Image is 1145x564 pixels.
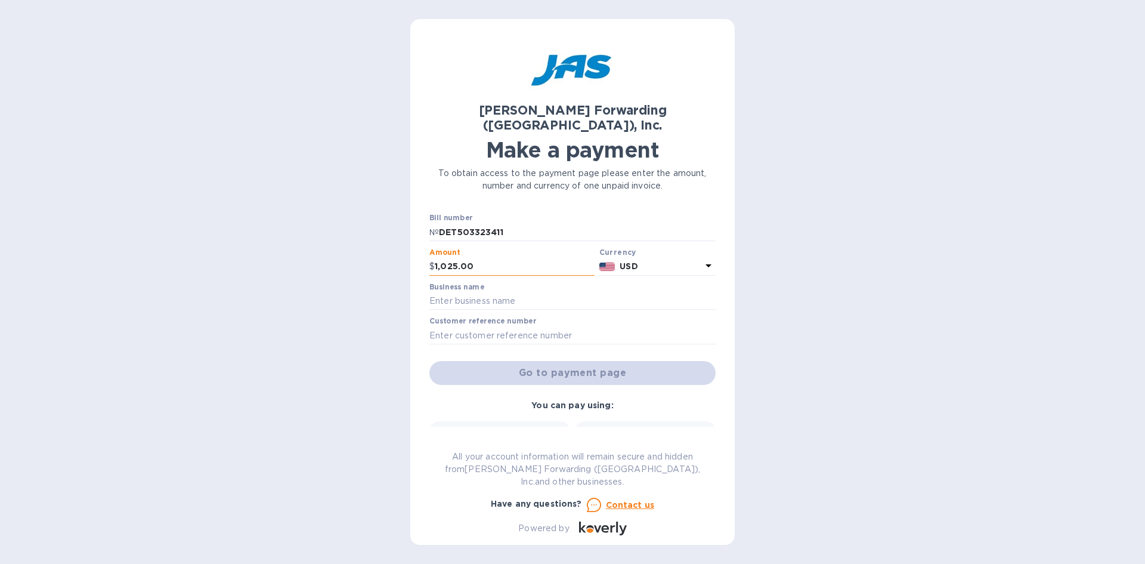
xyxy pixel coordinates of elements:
[429,260,435,273] p: $
[531,400,613,410] b: You can pay using:
[435,258,595,276] input: 0.00
[518,522,569,535] p: Powered by
[429,326,716,344] input: Enter customer reference number
[606,500,655,510] u: Contact us
[479,103,667,132] b: [PERSON_NAME] Forwarding ([GEOGRAPHIC_DATA]), Inc.
[620,261,638,271] b: USD
[429,292,716,310] input: Enter business name
[429,249,460,256] label: Amount
[429,226,439,239] p: №
[429,318,536,325] label: Customer reference number
[439,223,716,241] input: Enter bill number
[599,248,636,257] b: Currency
[429,283,484,291] label: Business name
[429,451,716,488] p: All your account information will remain secure and hidden from [PERSON_NAME] Forwarding ([GEOGRA...
[429,137,716,162] h1: Make a payment
[599,263,615,271] img: USD
[429,167,716,192] p: To obtain access to the payment page please enter the amount, number and currency of one unpaid i...
[429,215,472,222] label: Bill number
[491,499,582,508] b: Have any questions?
